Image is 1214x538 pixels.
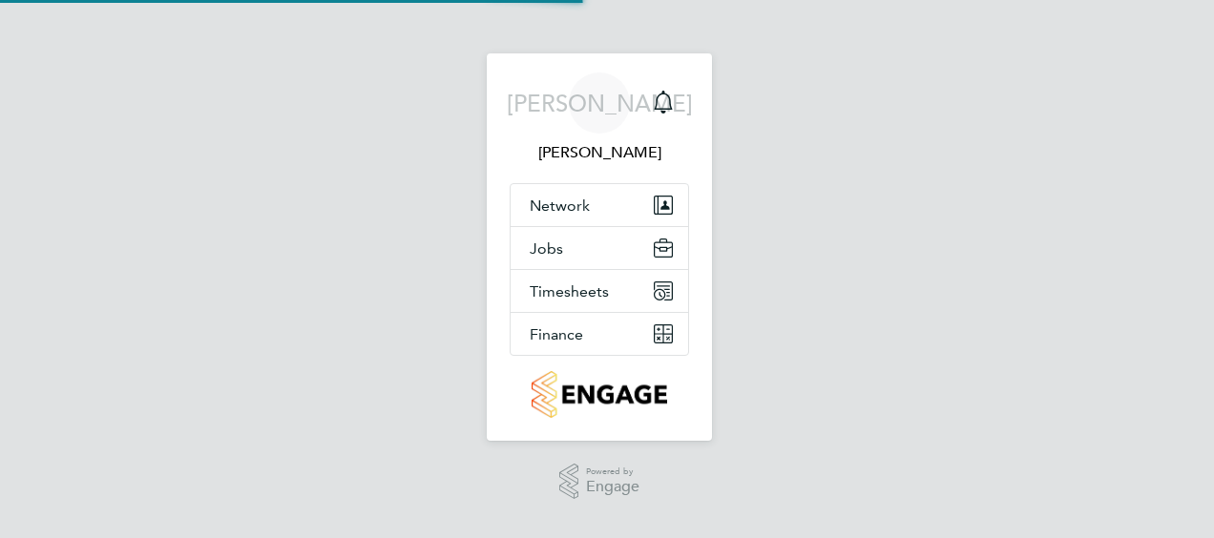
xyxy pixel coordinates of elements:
a: Powered byEngage [559,464,640,500]
span: Timesheets [530,282,609,300]
span: Network [530,197,590,215]
button: Finance [511,313,688,355]
button: Jobs [511,227,688,269]
span: Engage [586,479,639,495]
button: Timesheets [511,270,688,312]
span: [PERSON_NAME] [507,91,693,115]
span: Jobs [530,239,563,258]
nav: Main navigation [487,53,712,441]
span: Powered by [586,464,639,480]
a: Go to home page [510,371,689,418]
span: Finance [530,325,583,343]
img: countryside-properties-logo-retina.png [532,371,666,418]
span: James Archer [510,141,689,164]
button: Network [511,184,688,226]
a: [PERSON_NAME][PERSON_NAME] [510,72,689,164]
